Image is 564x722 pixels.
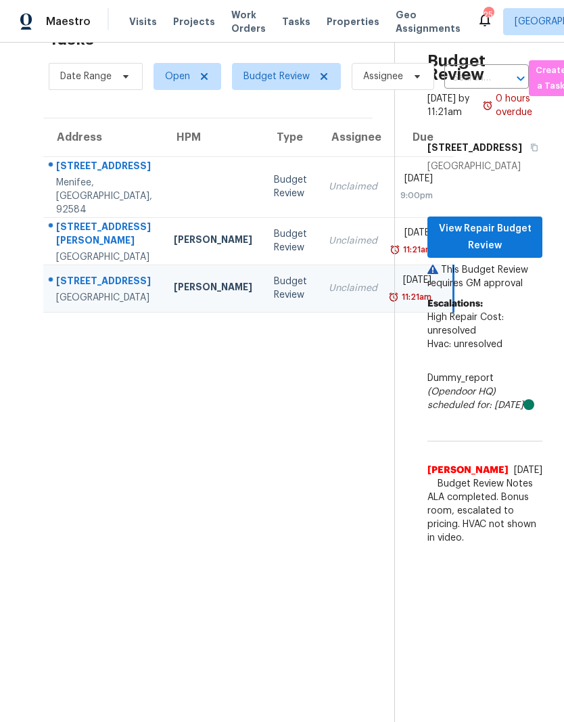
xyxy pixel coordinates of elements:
th: Address [43,118,163,156]
span: Maestro [46,15,91,28]
span: Assignee [363,70,403,83]
div: [PERSON_NAME] [174,280,252,297]
span: Geo Assignments [396,8,461,35]
span: [DATE] 5:10 [514,466,542,489]
span: Date Range [60,70,112,83]
div: 0 hours overdue [493,92,542,119]
div: 25 [484,8,493,22]
input: Search by address [444,68,491,89]
div: Budget Review [274,275,307,302]
div: Unclaimed [329,180,377,194]
span: Properties [327,15,379,28]
div: [GEOGRAPHIC_DATA] [56,250,152,264]
div: Menifee, [GEOGRAPHIC_DATA], 92584 [56,176,152,217]
img: Overdue Alarm Icon [388,290,399,304]
h2: Budget Review [427,54,542,81]
div: [GEOGRAPHIC_DATA] [56,291,152,304]
span: Open [165,70,190,83]
i: scheduled for: [DATE] [427,401,523,410]
div: Budget Review [274,227,307,254]
div: [STREET_ADDRESS][PERSON_NAME] [56,220,152,250]
b: Escalations: [427,299,483,309]
button: Open [511,69,530,88]
span: Tasks [282,17,310,26]
div: [GEOGRAPHIC_DATA] [427,160,542,173]
span: Work Orders [231,8,266,35]
th: HPM [163,118,263,156]
button: Copy Address [522,135,540,160]
th: Due [388,118,454,156]
h2: Tasks [49,32,94,46]
span: Visits [129,15,157,28]
div: [STREET_ADDRESS] [56,159,152,176]
p: This Budget Review requires GM approval [427,263,542,290]
div: Unclaimed [329,234,377,248]
th: Type [263,118,318,156]
img: Overdue Alarm Icon [390,243,400,256]
div: Budget Review [274,173,307,200]
h5: [STREET_ADDRESS] [427,141,522,154]
div: [PERSON_NAME] [174,233,252,250]
div: Unclaimed [329,281,377,295]
span: View Repair Budget Review [438,221,532,254]
div: Dummy_report [427,371,542,412]
th: Assignee [318,118,388,156]
span: [PERSON_NAME] [427,464,509,491]
span: Budget Review [243,70,310,83]
span: Budget Review Notes [429,477,541,491]
span: High Repair Cost: unresolved [427,313,504,336]
button: View Repair Budget Review [427,217,542,258]
div: [STREET_ADDRESS] [56,274,152,291]
div: [DATE] by 11:21am [427,92,482,119]
i: (Opendoor HQ) [427,387,496,397]
span: ALA completed. Bonus room, escalated to pricing. HVAC not shown in video. [427,491,542,545]
span: Projects [173,15,215,28]
img: Overdue Alarm Icon [482,92,493,119]
span: Hvac: unresolved [427,340,502,349]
